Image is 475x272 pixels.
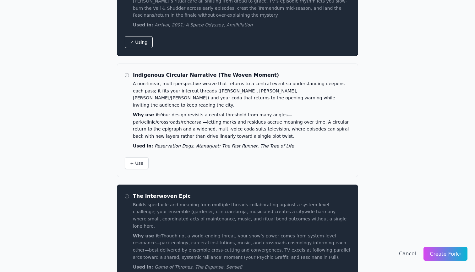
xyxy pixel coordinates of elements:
p: Your design revisits a central threshold from many angles—park/clinic/crossroads/rehearsal—lettin... [133,111,350,140]
p: A non‑linear, multi‑perspective weave that returns to a central event so understanding deepens ea... [133,80,350,109]
strong: Used in: [133,22,153,27]
span: ⓘ [125,192,129,199]
i: Reservation Dogs, Atanarjuat: The Fast Runner, The Tree of Life [155,143,294,148]
strong: Why use it: [133,233,161,238]
strong: Used in: [133,143,153,148]
button: ✓ Using [125,36,153,48]
span: + Use [130,160,143,166]
p: Though not a world‑ending threat, your show’s power comes from system-level resonance—park ecolog... [133,232,350,261]
span: Create Fork [430,251,461,257]
span: ✓ Using [130,39,147,45]
button: Create Fork› [423,247,467,261]
button: + Use [125,157,149,169]
h3: The Interwoven Epic [133,192,350,200]
h3: Indigenous Circular Narrative (The Woven Moment) [133,71,350,79]
span: ⓘ [125,71,129,78]
i: Game of Thrones, The Expanse, Sense8 [155,264,242,269]
button: Cancel [399,250,416,258]
p: Builds spectacle and meaning from multiple threads collaborating against a system-level challenge... [133,201,350,230]
strong: Used in: [133,264,153,269]
strong: Why use it: [133,112,161,117]
span: › [459,250,461,257]
i: Arrival, 2001: A Space Odyssey, Annihilation [155,22,253,27]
